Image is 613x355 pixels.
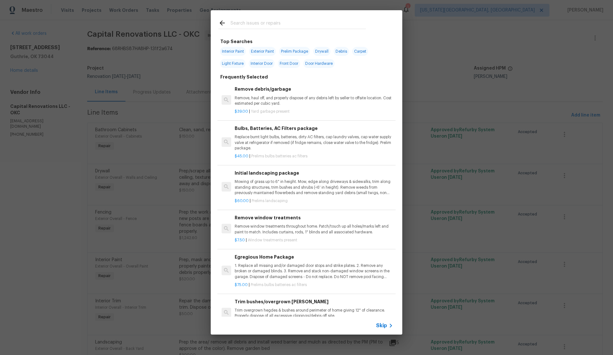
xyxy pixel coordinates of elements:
span: Door Hardware [303,59,335,68]
span: Light Fixture [220,59,246,68]
span: Interior Paint [220,47,246,56]
span: $75.00 [235,283,248,287]
p: Remove, haul off, and properly dispose of any debris left by seller to offsite location. Cost est... [235,95,393,106]
p: | [235,154,393,159]
p: Remove window treatments throughout home. Patch/touch up all holes/marks left and paint to match.... [235,224,393,235]
h6: Top Searches [220,38,253,45]
input: Search issues or repairs [231,19,366,29]
p: | [235,282,393,288]
p: | [235,198,393,204]
span: Interior Door [249,59,275,68]
span: $60.00 [235,199,249,203]
span: Front Door [278,59,300,68]
span: Prelims bulbs batteries ac filters [251,154,307,158]
p: Replace burnt light bulbs, batteries, dirty AC filters, cap laundry valves, cap water supply valv... [235,134,393,151]
h6: Remove window treatments [235,214,393,221]
span: Prelims landscaping [252,199,288,203]
p: | [235,238,393,243]
span: $39.00 [235,110,248,113]
span: Debris [334,47,349,56]
span: Yard garbage present [251,110,290,113]
h6: Egregious Home Package [235,253,393,261]
h6: Trim bushes/overgrown [PERSON_NAME] [235,298,393,305]
p: | [235,109,393,114]
span: Prelims bulbs batteries ac filters [251,283,307,287]
h6: Remove debris/garbage [235,86,393,93]
p: 1. Replace all missing and/or damaged door stops and strike plates. 2. Remove any broken or damag... [235,263,393,279]
span: Window treatments present [248,238,297,242]
span: $7.50 [235,238,245,242]
span: Prelim Package [279,47,310,56]
h6: Initial landscaping package [235,170,393,177]
span: $45.00 [235,154,248,158]
span: Carpet [352,47,368,56]
span: Drywall [313,47,330,56]
span: Exterior Paint [249,47,276,56]
p: Trim overgrown hegdes & bushes around perimeter of home giving 12" of clearance. Properly dispose... [235,308,393,319]
p: Mowing of grass up to 6" in height. Mow, edge along driveways & sidewalks, trim along standing st... [235,179,393,195]
h6: Frequently Selected [220,73,268,80]
span: Skip [376,322,387,329]
h6: Bulbs, Batteries, AC Filters package [235,125,393,132]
